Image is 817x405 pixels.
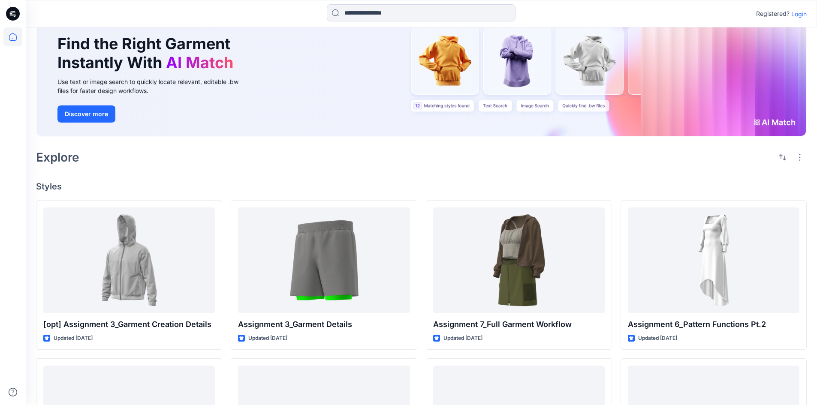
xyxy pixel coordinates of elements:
p: Registered? [756,9,790,19]
span: AI Match [166,53,233,72]
h1: Find the Right Garment Instantly With [57,35,238,72]
p: Login [791,9,807,18]
a: Assignment 6_Pattern Functions Pt.2 [628,207,799,313]
h4: Styles [36,181,807,192]
p: Updated [DATE] [248,334,287,343]
a: [opt] Assignment 3_Garment Creation Details [43,207,215,313]
p: Updated [DATE] [443,334,482,343]
p: Assignment 3_Garment Details [238,318,410,330]
p: Assignment 7_Full Garment Workflow [433,318,605,330]
p: Assignment 6_Pattern Functions Pt.2 [628,318,799,330]
a: Assignment 7_Full Garment Workflow [433,207,605,313]
p: Updated [DATE] [54,334,93,343]
button: Discover more [57,105,115,123]
a: Assignment 3_Garment Details [238,207,410,313]
div: Use text or image search to quickly locate relevant, editable .bw files for faster design workflows. [57,77,250,95]
h2: Explore [36,150,79,164]
p: [opt] Assignment 3_Garment Creation Details [43,318,215,330]
p: Updated [DATE] [638,334,677,343]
